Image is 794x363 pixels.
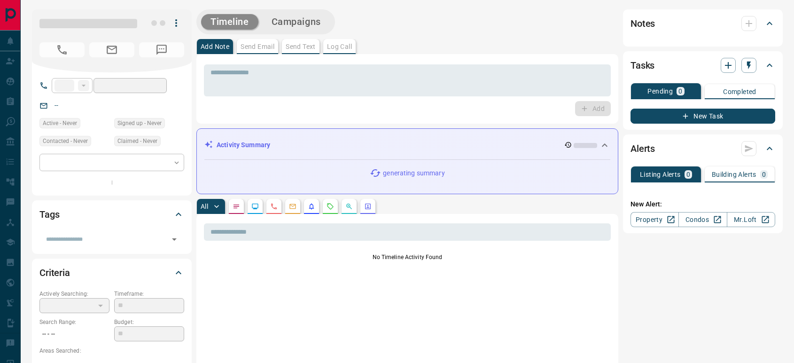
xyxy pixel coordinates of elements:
[647,88,673,95] p: Pending
[727,212,775,227] a: Mr.Loft
[364,203,372,210] svg: Agent Actions
[631,137,775,160] div: Alerts
[678,88,682,95] p: 0
[39,261,184,284] div: Criteria
[270,203,278,210] svg: Calls
[678,212,727,227] a: Condos
[39,347,184,355] p: Areas Searched:
[43,136,88,146] span: Contacted - Never
[114,290,184,298] p: Timeframe:
[39,203,184,226] div: Tags
[204,253,611,261] p: No Timeline Activity Found
[117,136,157,146] span: Claimed - Never
[345,203,353,210] svg: Opportunities
[201,43,229,50] p: Add Note
[631,212,679,227] a: Property
[383,168,444,178] p: generating summary
[117,118,162,128] span: Signed up - Never
[631,109,775,124] button: New Task
[168,233,181,246] button: Open
[201,203,208,210] p: All
[289,203,296,210] svg: Emails
[114,318,184,326] p: Budget:
[54,102,58,109] a: --
[39,265,70,280] h2: Criteria
[686,171,690,178] p: 0
[217,140,270,150] p: Activity Summary
[327,203,334,210] svg: Requests
[631,16,655,31] h2: Notes
[631,141,655,156] h2: Alerts
[43,118,77,128] span: Active - Never
[233,203,240,210] svg: Notes
[631,58,654,73] h2: Tasks
[640,171,681,178] p: Listing Alerts
[139,42,184,57] span: No Number
[39,318,109,326] p: Search Range:
[39,42,85,57] span: No Number
[723,88,756,95] p: Completed
[39,290,109,298] p: Actively Searching:
[631,12,775,35] div: Notes
[204,136,610,154] div: Activity Summary
[631,199,775,209] p: New Alert:
[262,14,330,30] button: Campaigns
[89,42,134,57] span: No Email
[308,203,315,210] svg: Listing Alerts
[201,14,258,30] button: Timeline
[39,207,59,222] h2: Tags
[39,326,109,342] p: -- - --
[631,54,775,77] div: Tasks
[712,171,756,178] p: Building Alerts
[762,171,766,178] p: 0
[251,203,259,210] svg: Lead Browsing Activity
